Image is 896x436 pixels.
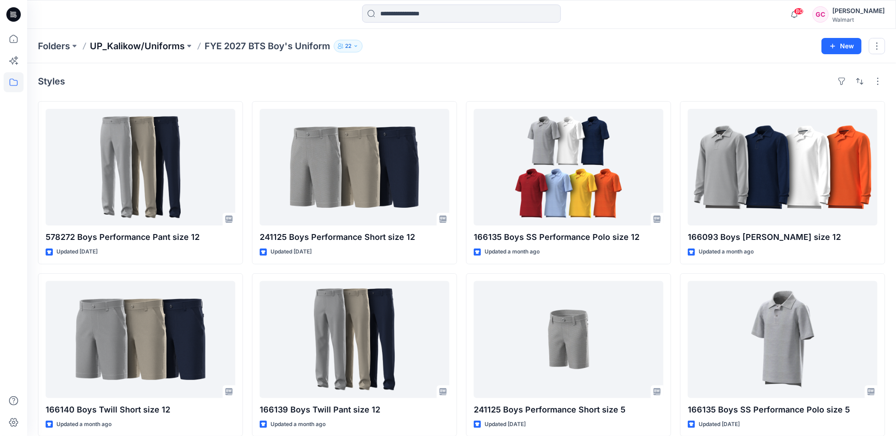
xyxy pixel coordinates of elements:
p: Updated a month ago [699,247,754,257]
span: 80 [794,8,804,15]
p: FYE 2027 BTS Boy's Uniform [205,40,330,52]
p: 22 [345,41,351,51]
p: Updated a month ago [485,247,540,257]
p: 578272 Boys Performance Pant size 12 [46,231,235,244]
p: Updated [DATE] [56,247,98,257]
a: 166093 Boys LS Polo size 12 [688,109,877,225]
a: 578272 Boys Performance Pant size 12 [46,109,235,225]
h4: Styles [38,76,65,87]
p: 241125 Boys Performance Short size 12 [260,231,449,244]
a: 241125 Boys Performance Short size 5 [474,281,663,398]
a: 241125 Boys Performance Short size 12 [260,109,449,225]
p: 166140 Boys Twill Short size 12 [46,403,235,416]
button: New [821,38,862,54]
a: 166139 Boys Twill Pant size 12 [260,281,449,398]
p: 166135 Boys SS Performance Polo size 5 [688,403,877,416]
div: Walmart [832,16,885,23]
p: 166135 Boys SS Performance Polo size 12 [474,231,663,244]
div: GC [812,6,829,23]
a: 166140 Boys Twill Short size 12 [46,281,235,398]
a: UP_Kalikow/Uniforms [90,40,185,52]
p: Updated a month ago [56,420,112,429]
button: 22 [334,40,363,52]
p: Updated [DATE] [699,420,740,429]
p: 166139 Boys Twill Pant size 12 [260,403,449,416]
p: Updated [DATE] [271,247,312,257]
a: 166135 Boys SS Performance Polo size 5 [688,281,877,398]
a: 166135 Boys SS Performance Polo size 12 [474,109,663,225]
p: Updated a month ago [271,420,326,429]
p: Updated [DATE] [485,420,526,429]
p: 166093 Boys [PERSON_NAME] size 12 [688,231,877,244]
div: [PERSON_NAME] [832,5,885,16]
a: Folders [38,40,70,52]
p: 241125 Boys Performance Short size 5 [474,403,663,416]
